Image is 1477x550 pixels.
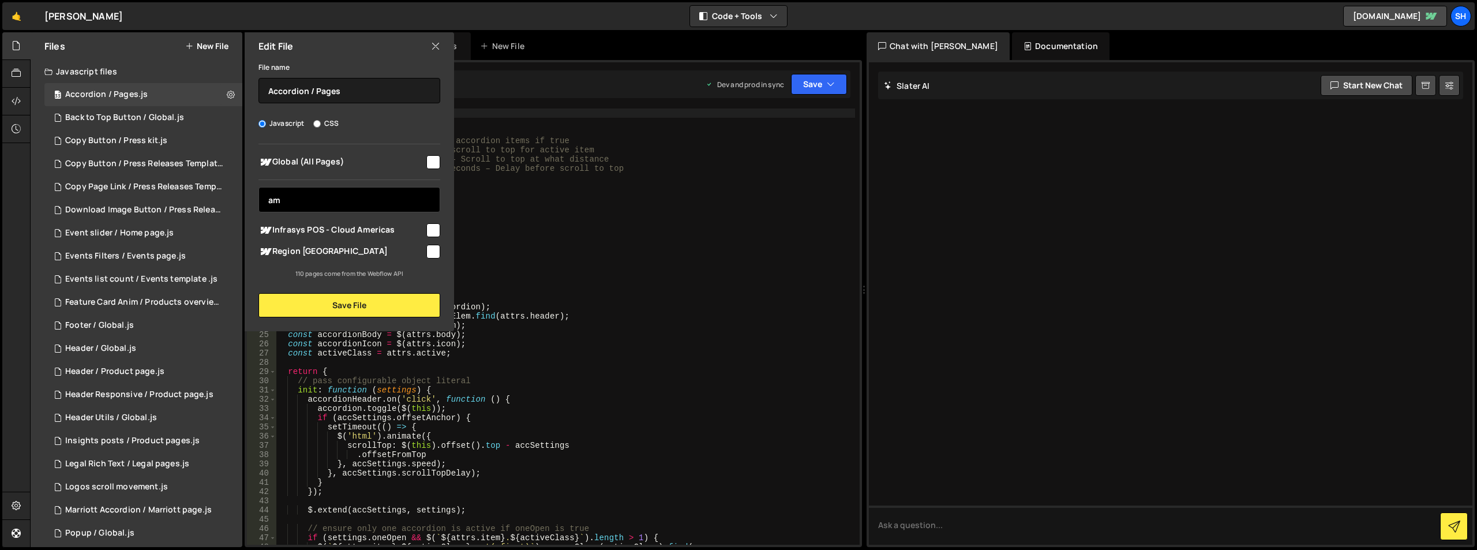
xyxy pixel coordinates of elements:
[44,314,242,337] div: 9427/21318.js
[44,152,246,175] div: 9427/21755.js
[44,522,242,545] div: 9427/30706.js
[247,506,276,515] div: 44
[247,487,276,496] div: 42
[44,106,242,129] div: 9427/21383.js
[44,452,242,476] div: 9427/22618.js
[65,159,224,169] div: Copy Button / Press Releases Template .js
[247,395,276,404] div: 32
[65,89,148,100] div: Accordion / Pages.js
[247,386,276,395] div: 31
[247,524,276,533] div: 46
[44,337,242,360] div: 9427/21456.js
[44,40,65,53] h2: Files
[258,293,440,317] button: Save File
[44,222,242,245] div: 9427/45053.js
[313,120,321,128] input: CSS
[247,367,276,376] div: 29
[247,330,276,339] div: 25
[247,376,276,386] div: 30
[313,118,339,129] label: CSS
[258,62,290,73] label: File name
[690,6,787,27] button: Code + Tools
[44,9,123,23] div: [PERSON_NAME]
[65,343,136,354] div: Header / Global.js
[258,245,425,259] span: Region [GEOGRAPHIC_DATA]
[247,358,276,367] div: 28
[44,476,242,499] div: 9427/41992.js
[258,120,266,128] input: Javascript
[247,478,276,487] div: 41
[791,74,847,95] button: Save
[44,291,246,314] div: 9427/22336.js
[258,155,425,169] span: Global (All Pages)
[258,223,425,237] span: Infrasys POS - Cloud Americas
[44,268,242,291] div: 9427/24082.js
[706,80,784,89] div: Dev and prod in sync
[65,505,212,515] div: Marriott Accordion / Marriott page.js
[65,113,184,123] div: Back to Top Button / Global.js
[44,499,242,522] div: 9427/39878.js
[1343,6,1447,27] a: [DOMAIN_NAME]
[2,2,31,30] a: 🤙
[1321,75,1412,96] button: Start new chat
[44,129,242,152] div: 9427/33041.js
[65,182,224,192] div: Copy Page Link / Press Releases Template.js
[295,270,404,278] small: 110 pages come from the Webflow API
[247,432,276,441] div: 36
[480,40,528,52] div: New File
[247,450,276,459] div: 38
[247,339,276,349] div: 26
[65,251,186,261] div: Events Filters / Events page.js
[1450,6,1471,27] a: Sh
[247,422,276,432] div: 35
[185,42,228,51] button: New File
[44,199,246,222] div: 9427/21765.js
[65,482,168,492] div: Logos scroll movement.js
[65,366,164,377] div: Header / Product page.js
[247,515,276,524] div: 45
[65,413,157,423] div: Header Utils / Global.js
[867,32,1010,60] div: Chat with [PERSON_NAME]
[247,349,276,358] div: 27
[258,40,293,53] h2: Edit File
[65,228,174,238] div: Event slider / Home page.js
[44,245,242,268] div: 9427/23776.js
[44,83,242,106] div: 9427/20653.js
[65,528,134,538] div: Popup / Global.js
[44,383,242,406] div: 9427/22226.js
[247,459,276,469] div: 39
[65,390,213,400] div: Header Responsive / Product page.js
[65,436,200,446] div: Insights posts / Product pages.js
[31,60,242,83] div: Javascript files
[247,469,276,478] div: 40
[258,187,440,212] input: Search pages
[258,78,440,103] input: Name
[1012,32,1109,60] div: Documentation
[65,274,218,285] div: Events list count / Events template .js
[44,175,246,199] div: 9427/21763.js
[65,320,134,331] div: Footer / Global.js
[65,297,224,308] div: Feature Card Anim / Products overview page.js
[54,91,61,100] span: 33
[247,404,276,413] div: 33
[247,496,276,506] div: 43
[258,118,305,129] label: Javascript
[65,459,189,469] div: Legal Rich Text / Legal pages.js
[65,136,167,146] div: Copy Button / Press kit.js
[65,205,224,215] div: Download Image Button / Press Release Template.js
[44,360,242,383] div: 9427/22099.js
[247,441,276,450] div: 37
[44,406,242,429] div: 9427/22236.js
[884,80,930,91] h2: Slater AI
[247,413,276,422] div: 34
[44,429,242,452] div: 9427/23957.js
[247,533,276,542] div: 47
